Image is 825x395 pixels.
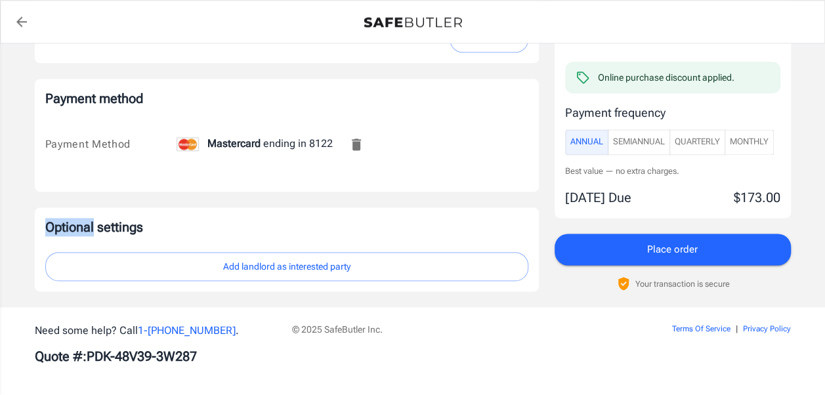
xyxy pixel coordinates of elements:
[292,323,598,336] p: © 2025 SafeButler Inc.
[207,137,261,150] span: Mastercard
[675,135,720,150] span: Quarterly
[743,324,791,333] a: Privacy Policy
[177,137,199,151] img: mastercard
[45,136,177,152] div: Payment Method
[565,188,631,207] p: [DATE] Due
[555,234,791,265] button: Place order
[9,9,35,35] a: back to quotes
[565,165,780,177] p: Best value — no extra charges.
[45,252,528,281] button: Add landlord as interested party
[608,129,670,155] button: SemiAnnual
[730,135,769,150] span: Monthly
[565,104,780,121] p: Payment frequency
[598,71,734,84] div: Online purchase discount applied.
[734,188,780,207] p: $173.00
[177,137,333,150] span: ending in 8122
[725,129,774,155] button: Monthly
[736,324,738,333] span: |
[565,129,608,155] button: Annual
[138,324,236,337] a: 1-[PHONE_NUMBER]
[364,17,462,28] img: Back to quotes
[45,89,528,108] p: Payment method
[35,348,197,364] b: Quote #: PDK-48V39-3W287
[669,129,725,155] button: Quarterly
[570,135,603,150] span: Annual
[635,278,730,290] p: Your transaction is secure
[45,218,528,236] p: Optional settings
[613,135,665,150] span: SemiAnnual
[341,129,372,160] button: Remove this card
[647,241,698,258] span: Place order
[672,324,730,333] a: Terms Of Service
[35,323,276,339] p: Need some help? Call .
